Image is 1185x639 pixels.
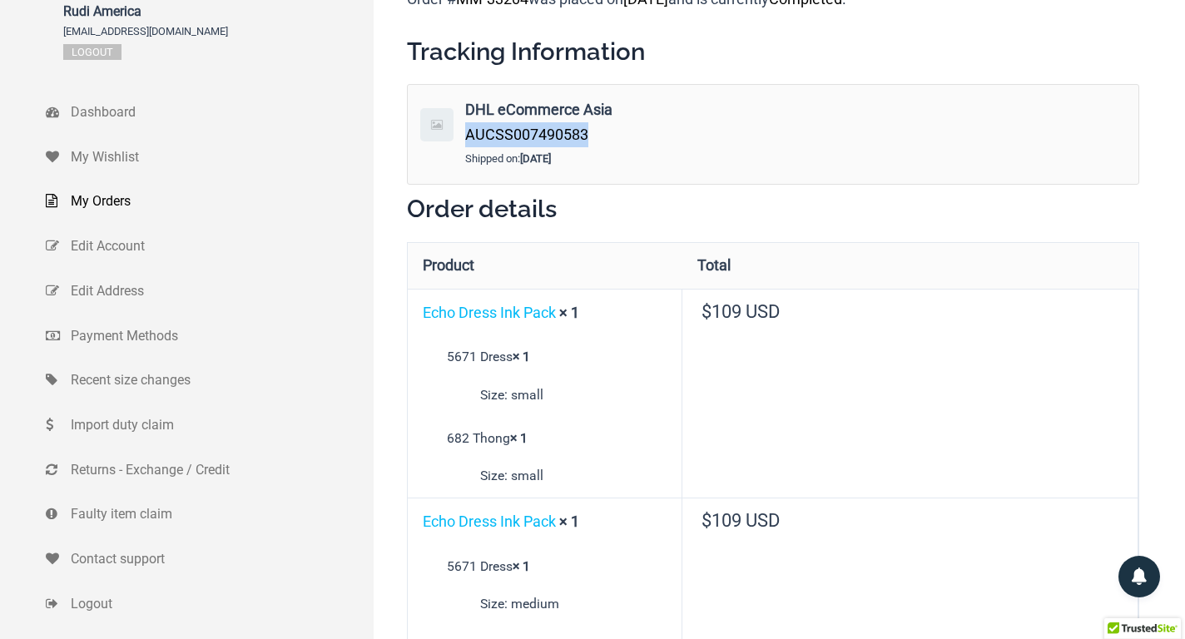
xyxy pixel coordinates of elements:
[63,3,228,19] span: Rudi America
[480,383,668,408] p: small
[682,243,1138,289] th: Total
[63,25,228,37] span: [EMAIL_ADDRESS][DOMAIN_NAME]
[71,100,369,125] span: Dashboard
[46,403,374,448] a: Import duty claim
[465,146,869,171] div: Shipped on:
[46,179,374,224] a: My Orders
[46,135,374,180] a: My Wishlist
[46,224,374,269] a: Edit Account
[71,368,369,393] span: Recent size changes
[71,324,369,349] span: Payment Methods
[408,243,682,289] th: Product
[480,592,668,617] p: medium
[513,349,530,364] strong: × 1
[46,90,374,135] a: Dashboard
[702,301,780,322] bdi: 109 USD
[420,344,668,407] div: 5671 Dress
[71,234,369,259] span: Edit Account
[63,44,121,60] a: Logout
[480,463,508,488] strong: Size:
[702,510,711,531] span: $
[520,152,551,165] strong: [DATE]
[71,458,369,483] span: Returns - Exchange / Credit
[46,314,374,359] a: Payment Methods
[559,513,579,530] strong: × 1
[465,126,588,143] span: AUCSS007490583
[46,358,374,403] a: Recent size changes
[559,304,579,321] strong: × 1
[480,592,508,617] strong: Size:
[71,413,369,438] span: Import duty claim
[465,97,865,122] strong: DHL eCommerce Asia
[510,430,528,446] strong: × 1
[480,463,668,488] p: small
[46,448,374,493] a: Returns - Exchange / Credit
[71,279,369,304] span: Edit Address
[71,502,369,527] span: Faulty item claim
[71,547,369,572] span: Contact support
[46,582,374,627] a: Logout
[407,36,1139,67] h2: Tracking Information
[702,510,780,531] bdi: 109 USD
[702,301,711,322] span: $
[480,383,508,408] strong: Size:
[513,558,530,574] strong: × 1
[420,554,668,617] div: 5671 Dress
[420,108,454,141] img: icon-default.png
[420,426,668,488] div: 682 Thong
[407,193,1139,225] h2: Order details
[71,189,369,214] span: My Orders
[46,269,374,314] a: Edit Address
[71,592,369,617] span: Logout
[46,537,374,582] a: Contact support
[423,513,556,530] a: Echo Dress Ink Pack
[423,304,556,321] a: Echo Dress Ink Pack
[46,492,374,537] a: Faulty item claim
[71,145,369,170] span: My Wishlist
